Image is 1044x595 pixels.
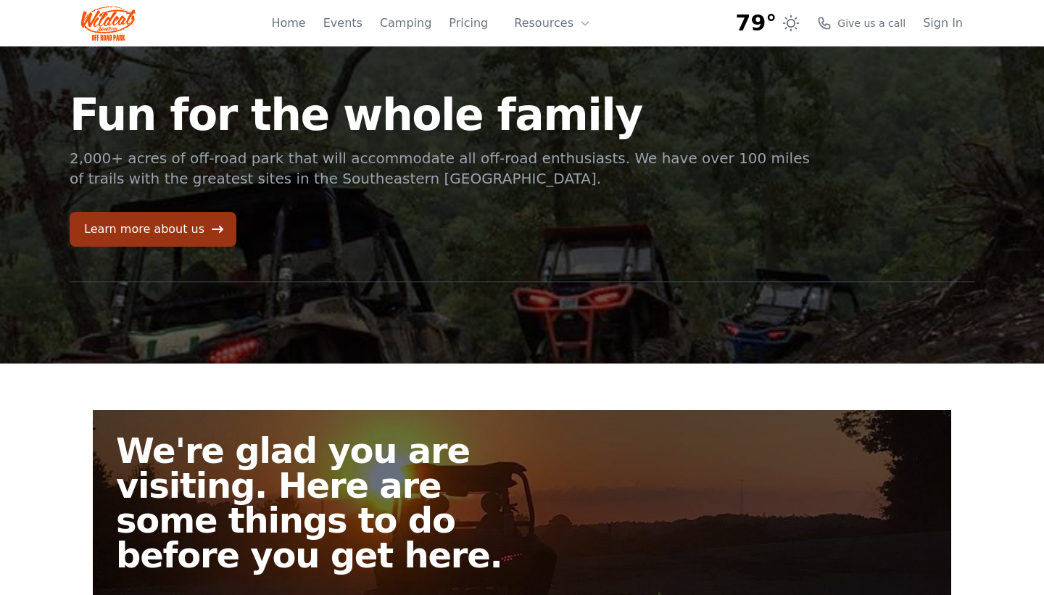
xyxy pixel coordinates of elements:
[70,93,812,136] h1: Fun for the whole family
[923,15,963,32] a: Sign In
[837,16,906,30] span: Give us a call
[81,6,136,41] img: Wildcat Logo
[736,10,777,36] span: 79°
[323,15,362,32] a: Events
[449,15,488,32] a: Pricing
[380,15,431,32] a: Camping
[505,9,600,38] button: Resources
[817,16,906,30] a: Give us a call
[271,15,305,32] a: Home
[70,148,812,189] p: 2,000+ acres of off-road park that will accommodate all off-road enthusiasts. We have over 100 mi...
[116,433,534,573] h2: We're glad you are visiting. Here are some things to do before you get here.
[70,212,236,247] a: Learn more about us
